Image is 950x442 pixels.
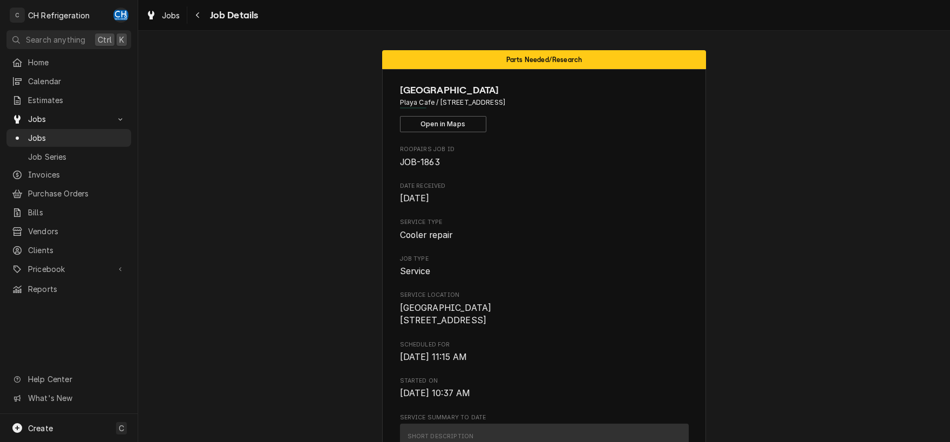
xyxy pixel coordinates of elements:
[28,207,126,218] span: Bills
[400,192,689,205] span: Date Received
[6,129,131,147] a: Jobs
[400,83,689,98] span: Name
[98,34,112,45] span: Ctrl
[28,113,110,125] span: Jobs
[400,303,492,326] span: [GEOGRAPHIC_DATA] [STREET_ADDRESS]
[119,34,124,45] span: K
[400,255,689,278] div: Job Type
[28,151,126,162] span: Job Series
[400,377,689,385] span: Started On
[400,377,689,400] div: Started On
[400,218,689,241] div: Service Type
[28,392,125,404] span: What's New
[189,6,207,24] button: Navigate back
[28,132,126,144] span: Jobs
[113,8,128,23] div: CH
[10,8,25,23] div: C
[6,30,131,49] button: Search anythingCtrlK
[6,370,131,388] a: Go to Help Center
[28,76,126,87] span: Calendar
[6,91,131,109] a: Estimates
[28,57,126,68] span: Home
[400,157,440,167] span: JOB-1863
[207,8,259,23] span: Job Details
[382,50,706,69] div: Status
[400,266,431,276] span: Service
[6,53,131,71] a: Home
[28,373,125,385] span: Help Center
[400,387,689,400] span: Started On
[400,182,689,205] div: Date Received
[400,229,689,242] span: Service Type
[400,182,689,191] span: Date Received
[400,265,689,278] span: Job Type
[6,222,131,240] a: Vendors
[6,241,131,259] a: Clients
[6,260,131,278] a: Go to Pricebook
[400,413,689,422] span: Service Summary To Date
[6,280,131,298] a: Reports
[400,351,689,364] span: Scheduled For
[6,148,131,166] a: Job Series
[400,341,689,349] span: Scheduled For
[400,156,689,169] span: Roopairs Job ID
[400,352,467,362] span: [DATE] 11:15 AM
[400,291,689,300] span: Service Location
[162,10,180,21] span: Jobs
[408,432,474,441] div: Short Description
[400,302,689,327] span: Service Location
[119,423,124,434] span: C
[400,291,689,327] div: Service Location
[506,56,582,63] span: Parts Needed/Research
[28,10,90,21] div: CH Refrigeration
[28,226,126,237] span: Vendors
[28,94,126,106] span: Estimates
[6,110,131,128] a: Go to Jobs
[113,8,128,23] div: Chris Hiraga's Avatar
[400,193,430,203] span: [DATE]
[6,72,131,90] a: Calendar
[28,263,110,275] span: Pricebook
[400,98,689,107] span: Address
[28,244,126,256] span: Clients
[400,341,689,364] div: Scheduled For
[28,424,53,433] span: Create
[6,389,131,407] a: Go to What's New
[28,283,126,295] span: Reports
[400,83,689,132] div: Client Information
[400,388,470,398] span: [DATE] 10:37 AM
[400,145,689,154] span: Roopairs Job ID
[26,34,85,45] span: Search anything
[6,166,131,183] a: Invoices
[400,145,689,168] div: Roopairs Job ID
[6,203,131,221] a: Bills
[400,255,689,263] span: Job Type
[28,169,126,180] span: Invoices
[400,218,689,227] span: Service Type
[400,116,486,132] button: Open in Maps
[141,6,185,24] a: Jobs
[6,185,131,202] a: Purchase Orders
[400,230,453,240] span: Cooler repair
[28,188,126,199] span: Purchase Orders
